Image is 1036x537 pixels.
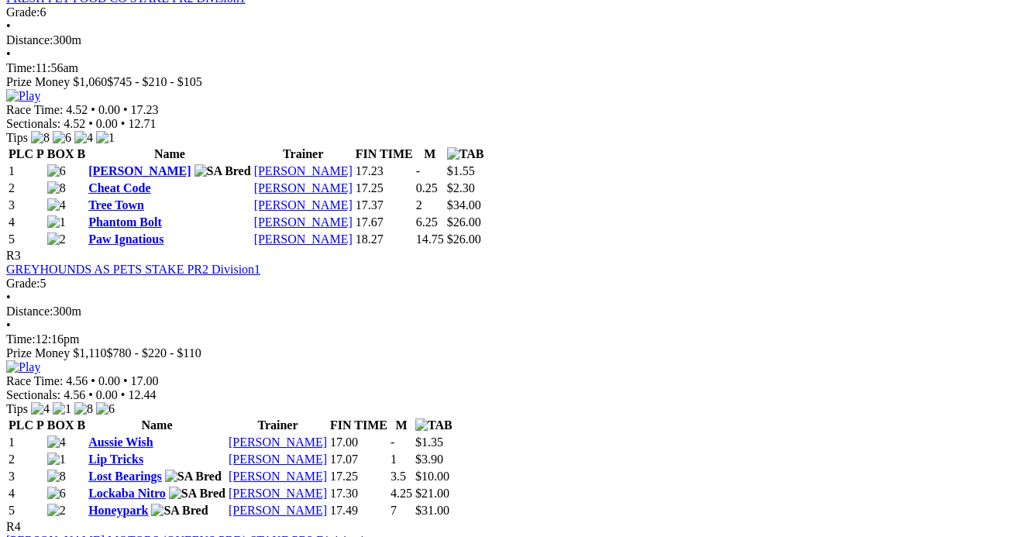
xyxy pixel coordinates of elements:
[6,61,1030,75] div: 11:56am
[6,291,11,304] span: •
[6,332,1030,346] div: 12:16pm
[415,470,449,483] span: $10.00
[66,374,88,387] span: 4.56
[131,103,159,116] span: 17.23
[53,131,71,145] img: 6
[88,198,144,212] a: Tree Town
[254,215,353,229] a: [PERSON_NAME]
[96,131,115,145] img: 1
[228,418,328,433] th: Trainer
[88,232,163,246] a: Paw Ignatious
[416,181,438,194] text: 0.25
[447,198,481,212] span: $34.00
[8,469,45,484] td: 3
[329,435,388,450] td: 17.00
[47,435,66,449] img: 4
[391,435,394,449] text: -
[77,418,85,432] span: B
[88,117,93,130] span: •
[31,131,50,145] img: 8
[6,332,36,346] span: Time:
[47,147,74,160] span: BOX
[329,503,388,518] td: 17.49
[6,277,1030,291] div: 5
[415,504,449,517] span: $31.00
[447,232,481,246] span: $26.00
[6,103,63,116] span: Race Time:
[329,452,388,467] td: 17.07
[6,131,28,144] span: Tips
[6,277,40,290] span: Grade:
[64,388,85,401] span: 4.56
[88,164,191,177] a: [PERSON_NAME]
[6,249,21,262] span: R3
[254,181,353,194] a: [PERSON_NAME]
[229,470,327,483] a: [PERSON_NAME]
[415,453,443,466] span: $3.90
[9,418,33,432] span: PLC
[6,360,40,374] img: Play
[447,215,481,229] span: $26.00
[229,435,327,449] a: [PERSON_NAME]
[415,146,445,162] th: M
[77,147,85,160] span: B
[88,388,93,401] span: •
[88,215,162,229] a: Phantom Bolt
[254,164,353,177] a: [PERSON_NAME]
[6,402,28,415] span: Tips
[88,435,153,449] a: Aussie Wish
[229,504,327,517] a: [PERSON_NAME]
[47,164,66,178] img: 6
[6,374,63,387] span: Race Time:
[88,453,143,466] a: Lip Tricks
[415,435,443,449] span: $1.35
[254,198,353,212] a: [PERSON_NAME]
[74,402,93,416] img: 8
[416,215,438,229] text: 6.25
[8,232,45,247] td: 5
[8,452,45,467] td: 2
[36,418,44,432] span: P
[416,164,420,177] text: -
[47,487,66,501] img: 6
[229,453,327,466] a: [PERSON_NAME]
[107,75,202,88] span: $745 - $210 - $105
[6,263,260,276] a: GREYHOUNDS AS PETS STAKE PR2 Division1
[98,374,120,387] span: 0.00
[355,164,414,179] td: 17.23
[6,305,53,318] span: Distance:
[355,198,414,213] td: 17.37
[98,103,120,116] span: 0.00
[74,131,93,145] img: 4
[6,520,21,533] span: R4
[8,435,45,450] td: 1
[128,117,156,130] span: 12.71
[165,470,222,484] img: SA Bred
[6,89,40,103] img: Play
[96,117,118,130] span: 0.00
[8,181,45,196] td: 2
[64,117,85,130] span: 4.52
[123,103,128,116] span: •
[229,487,327,500] a: [PERSON_NAME]
[355,181,414,196] td: 17.25
[6,33,1030,47] div: 300m
[6,75,1030,89] div: Prize Money $1,060
[47,215,66,229] img: 1
[6,346,1030,360] div: Prize Money $1,110
[6,305,1030,318] div: 300m
[415,487,449,500] span: $21.00
[6,5,1030,19] div: 6
[447,147,484,161] img: TAB
[128,388,156,401] span: 12.44
[47,453,66,466] img: 1
[355,215,414,230] td: 17.67
[107,346,201,360] span: $780 - $220 - $110
[66,103,88,116] span: 4.52
[254,232,353,246] a: [PERSON_NAME]
[416,198,422,212] text: 2
[6,318,11,332] span: •
[6,19,11,33] span: •
[88,418,226,433] th: Name
[88,504,148,517] a: Honeypark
